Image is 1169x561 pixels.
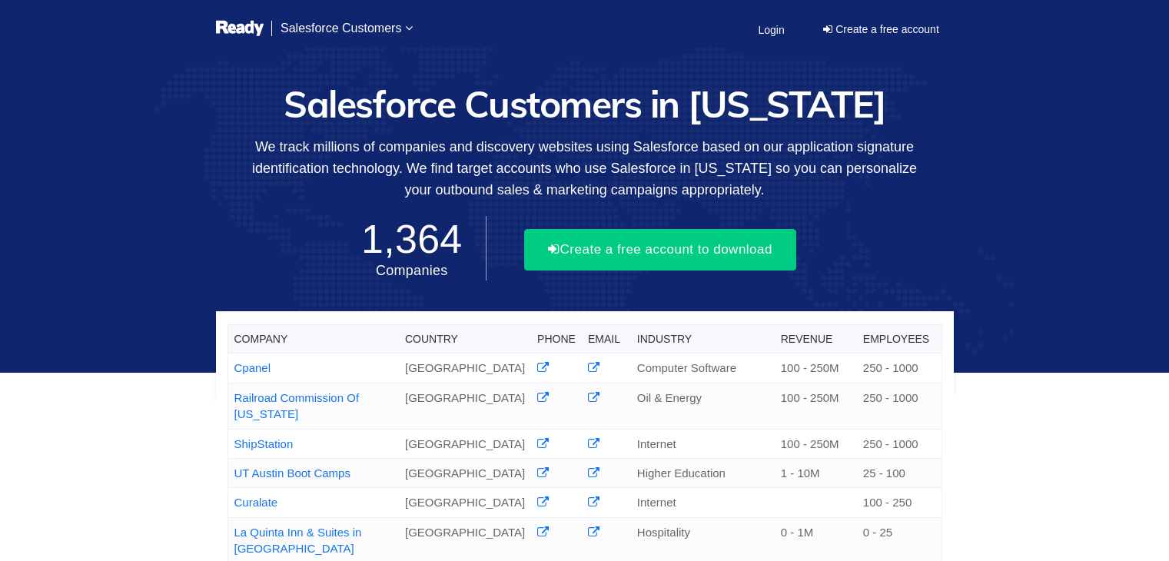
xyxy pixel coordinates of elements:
td: [GEOGRAPHIC_DATA] [399,429,531,458]
th: Revenue [775,325,857,354]
td: 100 - 250M [775,383,857,429]
a: Login [749,10,793,49]
td: 250 - 1000 [857,429,942,458]
td: Computer Software [631,354,775,383]
td: 1 - 10M [775,459,857,488]
td: [GEOGRAPHIC_DATA] [399,459,531,488]
span: Salesforce Customers [281,22,401,35]
button: Create a free account to download [524,229,796,271]
td: [GEOGRAPHIC_DATA] [399,354,531,383]
th: Country [399,325,531,354]
th: Email [582,325,631,354]
p: We track millions of companies and discovery websites using Salesforce based on our application s... [216,136,954,201]
th: Industry [631,325,775,354]
span: Companies [376,263,448,278]
th: Employees [857,325,942,354]
td: 100 - 250M [775,429,857,458]
span: 1,364 [361,217,463,261]
td: 250 - 1000 [857,354,942,383]
td: 100 - 250 [857,488,942,517]
span: Login [758,24,784,36]
td: 250 - 1000 [857,383,942,429]
a: Salesforce Customers [271,8,422,49]
td: Internet [631,488,775,517]
a: Cpanel [234,361,271,374]
td: [GEOGRAPHIC_DATA] [399,383,531,429]
td: Internet [631,429,775,458]
img: logo [216,19,264,38]
a: UT Austin Boot Camps [234,466,350,480]
a: Curalate [234,496,278,509]
a: Create a free account [812,17,950,41]
h1: Salesforce Customers in [US_STATE] [216,84,954,124]
th: Company [227,325,399,354]
a: La Quinta Inn & Suites in [GEOGRAPHIC_DATA] [234,526,362,555]
td: Higher Education [631,459,775,488]
a: Railroad Commission Of [US_STATE] [234,391,360,420]
td: Oil & Energy [631,383,775,429]
th: Phone [531,325,582,354]
a: ShipStation [234,437,294,450]
td: [GEOGRAPHIC_DATA] [399,488,531,517]
td: 100 - 250M [775,354,857,383]
td: 25 - 100 [857,459,942,488]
